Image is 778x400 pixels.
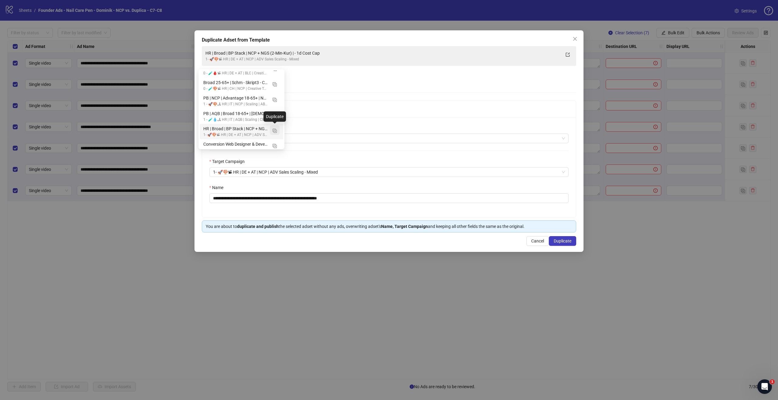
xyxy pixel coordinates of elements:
[273,129,277,133] img: Duplicate
[270,110,280,120] button: Duplicate
[573,36,577,41] span: close
[270,95,280,104] button: Duplicate
[213,168,565,177] span: 1- 🚀🍄📽 HR | DE + AT | NCP | ADV Sales Scaling - Mixed
[205,50,560,56] div: HR | Broad | BP Stack | NCP + NGS (2-Min-Kur) | - 1d Cost Cap
[200,109,283,124] div: PB | AQB | Broad 18-65+ | Female | NoExcl. | AllWinners | Advertorial1_YMI_IT
[263,111,286,122] div: Duplicate
[570,34,580,44] button: Close
[273,98,277,102] img: Duplicate
[770,379,775,384] span: 1
[757,379,772,394] iframe: Intercom live chat
[273,144,277,148] img: Duplicate
[203,117,267,123] div: 1 - 🧪💧🏞 HR | IT | AQB | Scaling | CBO Mix
[209,105,569,113] div: Adset
[203,70,267,76] div: 0 - 🧪🩸📽 HR | DE + AT | BLC | Creative Testing - Videos
[381,224,428,229] strong: Name, Target Campaign
[200,78,283,93] div: Broad 25-65+ | Schm - Skript3 - Cr68 | PDP_V1_CH_GW | 11/09
[203,125,267,132] div: HR | Broad | BP Stack | NCP + NGS (2-Min-Kur) | - 1d Cost Cap
[200,93,283,109] div: PB | NCP | Advantage 18-65+ | NoExcl. | Winner August3 | ADV_Kurz | YMI_IT
[203,79,267,86] div: Broad 25-65+ | Schm - Skript3 - Cr68 | PDP_V1_CH_GW | 11/09
[237,224,279,229] strong: duplicate and publish
[549,236,576,246] button: Duplicate
[205,56,560,62] div: 1- 🚀🍄📽 HR | DE + AT | NCP | ADV Sales Scaling - Mixed
[566,53,570,57] span: export
[270,125,280,135] button: Duplicate
[526,236,549,246] button: Cancel
[202,36,576,44] div: Duplicate Adset from Template
[203,95,267,101] div: PB | NCP | Advantage 18-65+ | NoExcl. | Winner [DATE] | ADV_Kurz | YMI_IT
[209,184,227,191] label: Name
[209,158,249,165] label: Target Campaign
[209,193,569,203] input: Name
[203,141,267,147] div: Conversion Web Designer & Developer / Broad, DE/AT, Alle Placements – Kopie 4
[554,239,571,243] span: Duplicate
[270,79,280,89] button: Duplicate
[206,223,572,230] div: You are about to the selected adset without any ads, overwriting adset's and keeping all other fi...
[203,132,267,138] div: 1- 🚀🍄📽 HR | DE + AT | NCP | ADV Sales Scaling - Mixed
[200,139,283,155] div: Conversion Web Designer & Developer / Broad, DE/AT, Alle Placements – Kopie 4
[203,101,267,107] div: 1 - 🚀🍄🏞 HR | IT | NCP | Scaling | ABO Lowest Cost
[203,110,267,117] div: PB | AQB | Broad 18-65+ | [DEMOGRAPHIC_DATA] | NoExcl. | AllWinners | Advertorial1_YMI_IT
[203,86,267,92] div: 0 - 🧪🍄📽 HR | CH | NCP | Creative Testing - Videos
[273,82,277,86] img: Duplicate
[531,239,544,243] span: Cancel
[203,147,267,153] div: Nicht ausschalten! Recruiting / 03.06
[270,141,280,151] button: Duplicate
[200,124,283,139] div: HR | Broad | BP Stack | NCP + NGS (2-Min-Kur) | - 1d Cost Cap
